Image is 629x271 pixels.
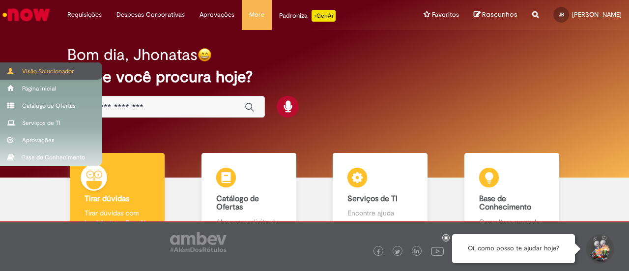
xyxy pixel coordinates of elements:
[67,46,198,63] h2: Bom dia, Jhonatas
[198,48,212,62] img: happy-face.png
[312,10,336,22] p: +GenAi
[67,68,561,86] h2: O que você procura hoje?
[479,194,531,212] b: Base de Conhecimento
[347,208,413,218] p: Encontre ajuda
[314,153,446,238] a: Serviços de TI Encontre ajuda
[431,244,444,257] img: logo_footer_youtube.png
[216,217,282,227] p: Abra uma solicitação
[216,194,259,212] b: Catálogo de Ofertas
[279,10,336,22] div: Padroniza
[347,194,398,204] b: Serviços de TI
[479,217,544,227] p: Consulte e aprenda
[116,10,185,20] span: Despesas Corporativas
[200,10,234,20] span: Aprovações
[85,194,129,204] b: Tirar dúvidas
[482,10,517,19] span: Rascunhos
[376,249,381,254] img: logo_footer_facebook.png
[1,5,52,25] img: ServiceNow
[414,249,419,255] img: logo_footer_linkedin.png
[446,153,578,238] a: Base de Conhecimento Consulte e aprenda
[52,153,183,238] a: Tirar dúvidas Tirar dúvidas com Lupi Assist e Gen Ai
[249,10,264,20] span: More
[452,234,575,263] div: Oi, como posso te ajudar hoje?
[183,153,315,238] a: Catálogo de Ofertas Abra uma solicitação
[85,208,150,228] p: Tirar dúvidas com Lupi Assist e Gen Ai
[432,10,459,20] span: Favoritos
[170,232,227,252] img: logo_footer_ambev_rotulo_gray.png
[559,11,564,18] span: JB
[572,10,622,19] span: [PERSON_NAME]
[67,10,102,20] span: Requisições
[474,10,517,20] a: Rascunhos
[585,234,614,264] button: Iniciar Conversa de Suporte
[395,249,400,254] img: logo_footer_twitter.png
